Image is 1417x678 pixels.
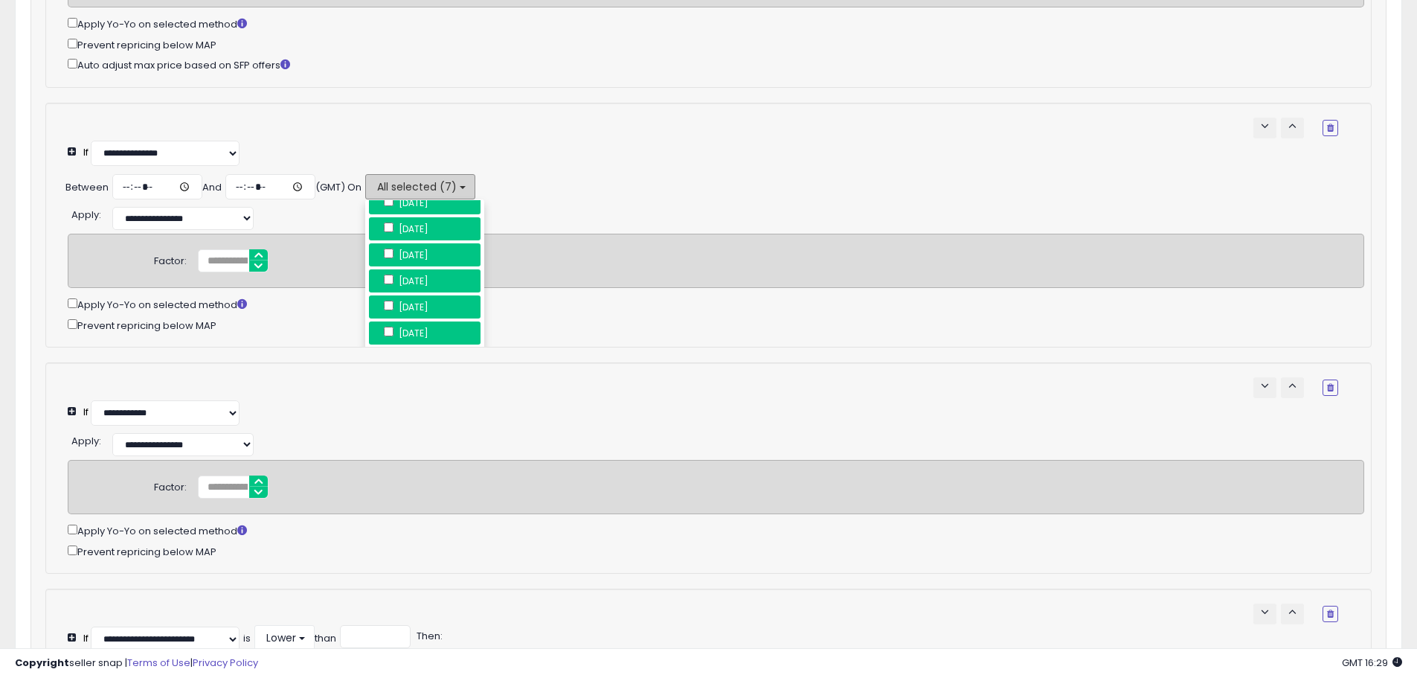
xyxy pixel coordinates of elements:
i: Remove Condition [1327,124,1334,132]
span: Apply [71,208,99,222]
div: Prevent repricing below MAP [68,316,1364,333]
div: Prevent repricing below MAP [68,543,1364,560]
div: Prevent repricing below MAP [68,36,1364,53]
div: Apply Yo-Yo on selected method [68,15,1364,32]
button: keyboard_arrow_up [1281,118,1304,138]
a: Terms of Use [127,656,190,670]
a: Privacy Policy [193,656,258,670]
div: Factor: [154,249,187,269]
input: [DATE] [384,223,393,232]
i: Remove Condition [1327,383,1334,392]
span: keyboard_arrow_down [1258,119,1272,133]
div: Factor: [154,476,187,495]
strong: Copyright [15,656,69,670]
button: All selected (7) [365,174,475,199]
input: [DATE] [384,196,393,206]
div: : [71,203,101,223]
span: keyboard_arrow_up [1285,605,1299,619]
div: And [202,181,222,195]
span: keyboard_arrow_up [1285,379,1299,393]
span: keyboard_arrow_down [1258,379,1272,393]
div: Between [65,181,109,195]
div: seller snap | | [15,656,258,671]
input: [DATE] [384,301,393,310]
div: Apply Yo-Yo on selected method [68,522,1364,539]
label: [DATE] [369,217,481,240]
span: 2025-10-9 16:29 GMT [1342,656,1402,670]
div: : [71,429,101,449]
button: keyboard_arrow_up [1281,604,1304,624]
div: than [315,632,336,646]
span: keyboard_arrow_down [1258,605,1272,619]
input: [DATE] [384,275,393,284]
div: Apply Yo-Yo on selected method [68,295,1364,313]
label: [DATE] [369,295,481,319]
div: (GMT) On [315,181,362,195]
i: Remove Condition [1327,610,1334,618]
span: Apply [71,434,99,448]
button: keyboard_arrow_down [1253,604,1276,624]
input: [DATE] [384,249,393,258]
label: [DATE] [369,191,481,214]
div: Auto adjust max price based on SFP offers [68,56,1364,73]
span: Lower [264,630,296,645]
label: [DATE] [369,269,481,292]
label: [DATE] [369,322,481,345]
div: is [243,632,251,646]
button: keyboard_arrow_down [1253,377,1276,398]
button: Lower [254,625,315,650]
button: keyboard_arrow_up [1281,377,1304,398]
button: keyboard_arrow_down [1253,118,1276,138]
span: All selected (7) [375,179,457,194]
span: Then: [414,629,443,643]
input: [DATE] [384,327,393,336]
label: [DATE] [369,243,481,266]
span: keyboard_arrow_up [1285,119,1299,133]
